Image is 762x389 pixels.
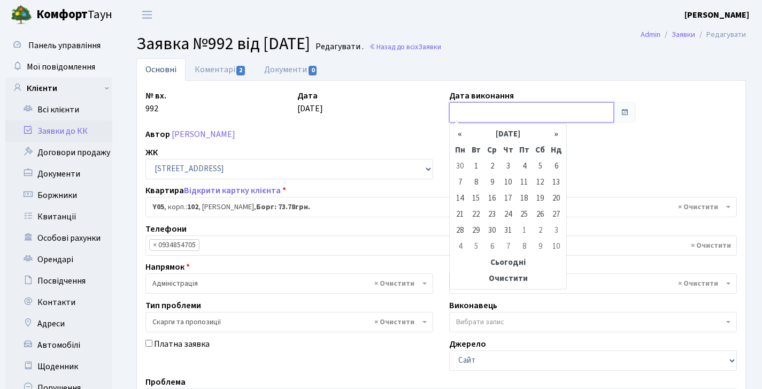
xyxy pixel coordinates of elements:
[452,255,564,271] th: Сьогодні
[500,190,516,207] td: 17
[136,58,186,81] a: Основні
[500,142,516,158] th: Чт
[5,163,112,185] a: Документи
[418,42,441,52] span: Заявки
[452,142,468,158] th: Пн
[678,202,718,212] span: Видалити всі елементи
[187,202,198,212] b: 102
[468,126,548,142] th: [DATE]
[5,120,112,142] a: Заявки до КК
[548,174,564,190] td: 13
[134,6,160,24] button: Переключити навігацію
[452,174,468,190] td: 7
[152,202,164,212] b: Y05
[452,158,468,174] td: 30
[374,278,414,289] span: Видалити всі елементи
[449,338,486,350] label: Джерело
[548,190,564,207] td: 20
[5,313,112,334] a: Адреси
[484,239,500,255] td: 6
[145,128,170,141] label: Автор
[548,207,564,223] td: 27
[5,35,112,56] a: Панель управління
[313,42,364,52] small: Редагувати .
[548,126,564,142] th: »
[5,56,112,78] a: Мої повідомлення
[456,278,723,289] span: Тараненко Я.
[289,89,441,123] div: [DATE]
[484,190,500,207] td: 16
[468,223,484,239] td: 29
[468,239,484,255] td: 5
[452,223,468,239] td: 28
[452,239,468,255] td: 4
[625,24,762,46] nav: breadcrumb
[532,207,548,223] td: 26
[500,174,516,190] td: 10
[152,278,420,289] span: Адміністрація
[500,207,516,223] td: 24
[145,223,187,235] label: Телефони
[145,376,186,388] label: Проблема
[236,66,245,75] span: 2
[548,223,564,239] td: 3
[153,240,157,250] span: ×
[5,292,112,313] a: Контакти
[516,223,532,239] td: 1
[532,174,548,190] td: 12
[184,185,281,196] a: Відкрити картку клієнта
[255,58,327,81] a: Документи
[145,299,201,312] label: Тип проблеми
[5,356,112,377] a: Щоденник
[516,190,532,207] td: 18
[5,142,112,163] a: Договори продажу
[172,128,235,140] a: [PERSON_NAME]
[532,239,548,255] td: 9
[468,190,484,207] td: 15
[145,184,286,197] label: Квартира
[36,6,112,24] span: Таун
[5,334,112,356] a: Автомобілі
[484,158,500,174] td: 2
[484,142,500,158] th: Ср
[5,78,112,99] a: Клієнти
[516,207,532,223] td: 25
[369,42,441,52] a: Назад до всіхЗаявки
[452,190,468,207] td: 14
[152,317,420,327] span: Скарги та пропозиції
[548,142,564,158] th: Нд
[484,223,500,239] td: 30
[684,9,749,21] a: [PERSON_NAME]
[136,32,310,56] span: Заявка №992 від [DATE]
[27,61,95,73] span: Мої повідомлення
[532,190,548,207] td: 19
[145,273,433,294] span: Адміністрація
[5,99,112,120] a: Всі клієнти
[500,158,516,174] td: 3
[468,158,484,174] td: 1
[145,89,166,102] label: № вх.
[500,239,516,255] td: 7
[154,338,210,350] label: Платна заявка
[5,185,112,206] a: Боржники
[468,174,484,190] td: 8
[145,261,190,273] label: Напрямок
[309,66,317,75] span: 0
[456,317,504,327] span: Вибрати запис
[516,174,532,190] td: 11
[137,89,289,123] div: 992
[145,197,737,217] span: <b>Y05</b>, корп.: <b>102</b>, Озарків Дмитро Михайлович, <b>Борг: 73.78грн.</b>
[374,317,414,327] span: Видалити всі елементи
[468,142,484,158] th: Вт
[297,89,318,102] label: Дата
[28,40,101,51] span: Панель управління
[548,158,564,174] td: 6
[449,299,497,312] label: Виконавець
[516,239,532,255] td: 8
[452,126,468,142] th: «
[691,240,731,251] span: Видалити всі елементи
[145,146,158,159] label: ЖК
[532,223,548,239] td: 2
[5,206,112,227] a: Квитанції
